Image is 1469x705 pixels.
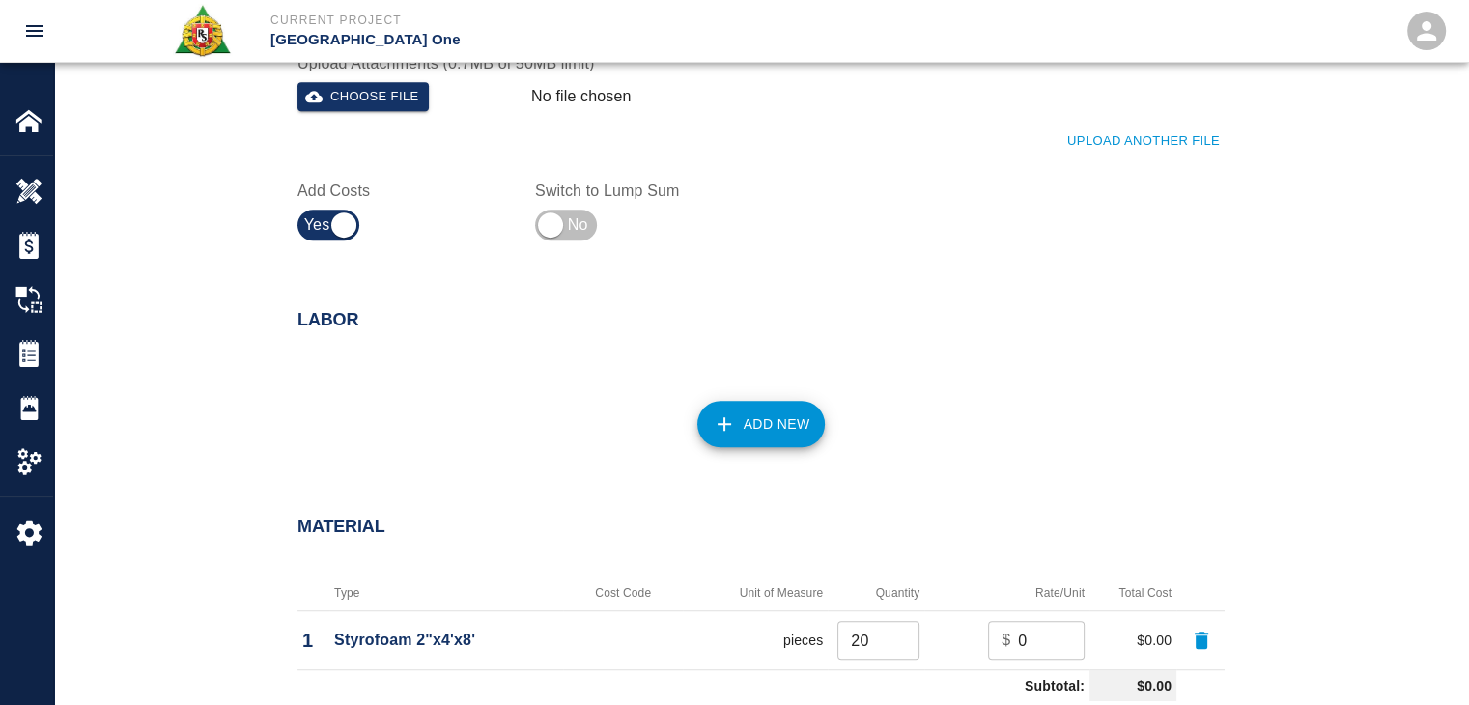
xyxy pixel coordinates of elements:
td: $0.00 [1089,670,1176,702]
p: [GEOGRAPHIC_DATA] One [270,29,839,51]
p: 1 [302,626,325,655]
label: Add Costs [297,180,512,202]
p: $ [1002,629,1010,652]
button: open drawer [12,8,58,54]
button: Add New [697,401,826,447]
th: Quantity [828,576,924,611]
th: Total Cost [1089,576,1176,611]
td: $0.00 [1089,611,1176,670]
td: Subtotal: [297,670,1089,702]
td: pieces [683,611,828,670]
label: Upload Attachments (0.7MB of 50MB limit) [297,52,1225,74]
th: Cost Code [563,576,683,611]
p: Styrofoam 2"x4'x8' [334,629,558,652]
label: Switch to Lump Sum [535,180,749,202]
button: Upload Another File [1062,127,1225,156]
iframe: Chat Widget [1372,612,1469,705]
p: No file chosen [531,85,632,108]
th: Unit of Measure [683,576,828,611]
h2: Material [297,517,1225,538]
h2: Labor [297,310,1225,331]
img: Roger & Sons Concrete [173,4,232,58]
th: Type [329,576,563,611]
p: Current Project [270,12,839,29]
button: Choose file [297,82,429,112]
th: Rate/Unit [924,576,1089,611]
